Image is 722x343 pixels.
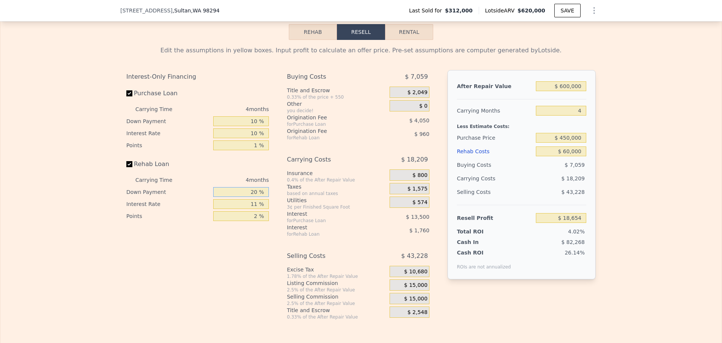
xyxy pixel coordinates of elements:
span: , WA 98294 [191,8,220,14]
span: , Sultan [173,7,220,14]
div: Insurance [287,169,387,177]
div: After Repair Value [457,79,533,93]
div: Excise Tax [287,266,387,273]
div: Taxes [287,183,387,191]
div: Total ROI [457,228,504,235]
div: Selling Commission [287,293,387,300]
div: Purchase Price [457,131,533,145]
div: Interest Rate [126,127,210,139]
span: 26.14% [565,250,585,256]
span: [STREET_ADDRESS] [120,7,173,14]
div: 4 months [187,174,269,186]
div: Buying Costs [287,70,371,84]
div: Points [126,139,210,151]
div: Rehab Costs [457,145,533,158]
div: Utilities [287,197,387,204]
div: Interest-Only Financing [126,70,269,84]
label: Rehab Loan [126,157,210,171]
div: Title and Escrow [287,306,387,314]
div: for Rehab Loan [287,135,371,141]
div: Buying Costs [457,158,533,172]
input: Purchase Loan [126,90,132,96]
button: SAVE [554,4,581,17]
div: Title and Escrow [287,87,387,94]
span: $ 10,680 [404,268,428,275]
div: Carrying Time [135,103,184,115]
div: 3¢ per Finished Square Foot [287,204,387,210]
span: $ 2,049 [407,89,427,96]
span: $ 7,059 [565,162,585,168]
div: for Purchase Loan [287,121,371,127]
div: Selling Costs [457,185,533,199]
div: ROIs are not annualized [457,256,511,270]
button: Resell [337,24,385,40]
span: $ 1,575 [407,186,427,192]
div: Less Estimate Costs: [457,117,586,131]
span: $ 4,050 [409,117,429,123]
span: $ 0 [419,103,428,110]
div: Selling Costs [287,249,371,263]
span: $ 18,209 [401,153,428,166]
span: $ 1,760 [409,227,429,233]
span: $ 800 [413,172,428,179]
div: Carrying Months [457,104,533,117]
span: 4.02% [568,229,585,235]
label: Purchase Loan [126,87,210,100]
div: Origination Fee [287,127,371,135]
div: Cash In [457,238,504,246]
span: $ 13,500 [406,214,429,220]
div: Origination Fee [287,114,371,121]
div: 1.78% of the After Repair Value [287,273,387,279]
span: $ 574 [413,199,428,206]
span: $ 43,228 [401,249,428,263]
div: 0.4% of the After Repair Value [287,177,387,183]
div: Carrying Time [135,174,184,186]
div: you decide! [287,108,387,114]
div: Down Payment [126,186,210,198]
div: Edit the assumptions in yellow boxes. Input profit to calculate an offer price. Pre-set assumptio... [126,46,596,55]
span: $ 7,059 [405,70,428,84]
div: 2.5% of the After Repair Value [287,287,387,293]
div: Interest [287,224,371,231]
div: Resell Profit [457,211,533,225]
div: Points [126,210,210,222]
div: based on annual taxes [287,191,387,197]
span: $ 15,000 [404,296,428,302]
span: Last Sold for [409,7,445,14]
span: $ 43,228 [561,189,585,195]
input: Rehab Loan [126,161,132,167]
button: Rental [385,24,433,40]
div: Carrying Costs [287,153,371,166]
button: Rehab [289,24,337,40]
span: $ 15,000 [404,282,428,289]
span: $ 18,209 [561,175,585,181]
div: 2.5% of the After Repair Value [287,300,387,306]
div: Carrying Costs [457,172,504,185]
span: $312,000 [445,7,473,14]
span: Lotside ARV [485,7,517,14]
div: 0.33% of the price + 550 [287,94,387,100]
div: Cash ROI [457,249,511,256]
div: 4 months [187,103,269,115]
div: Interest Rate [126,198,210,210]
span: $ 2,548 [407,309,427,316]
div: Interest [287,210,371,218]
div: Listing Commission [287,279,387,287]
span: $620,000 [517,8,545,14]
div: for Purchase Loan [287,218,371,224]
span: $ 960 [414,131,429,137]
div: 0.33% of the After Repair Value [287,314,387,320]
div: for Rehab Loan [287,231,371,237]
div: Down Payment [126,115,210,127]
span: $ 82,268 [561,239,585,245]
button: Show Options [587,3,602,18]
div: Other [287,100,387,108]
